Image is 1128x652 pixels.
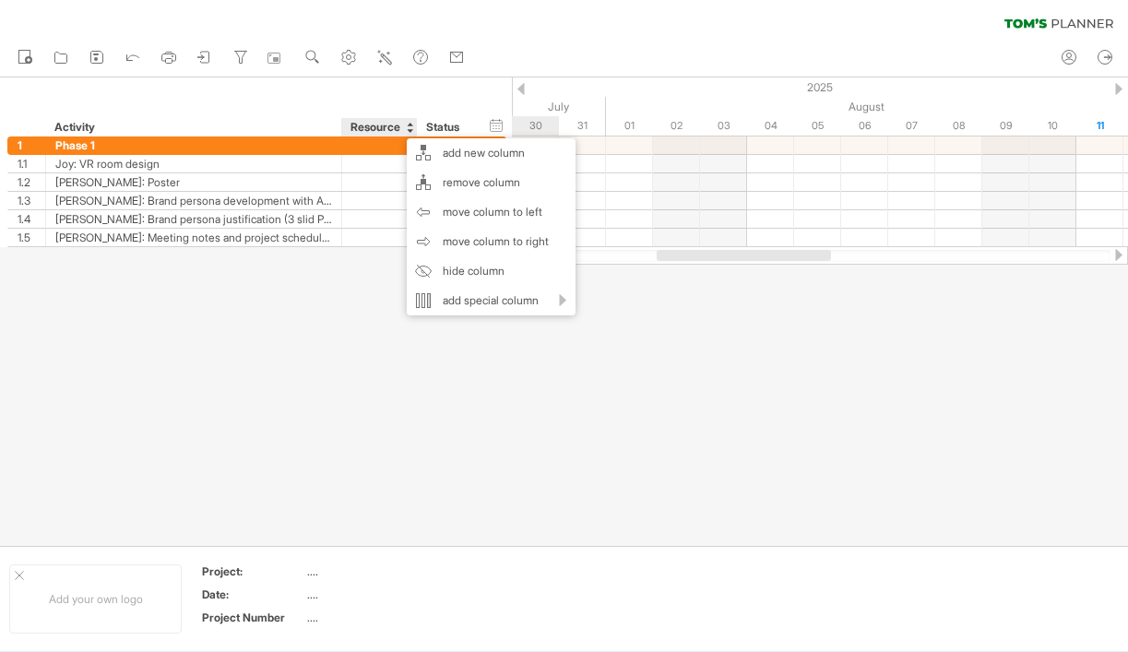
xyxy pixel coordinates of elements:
div: [PERSON_NAME]: Poster [55,173,332,191]
div: Date: [202,587,303,602]
div: .... [307,563,462,579]
div: Sunday, 3 August 2025 [700,116,747,136]
div: Thursday, 31 July 2025 [559,116,606,136]
div: 1.3 [18,192,45,209]
div: Thursday, 7 August 2025 [888,116,935,136]
div: [PERSON_NAME]: Brand persona development with AI (Video) [55,192,332,209]
div: Joy: VR room design [55,155,332,172]
div: 1.1 [18,155,45,172]
div: move column to left [407,197,576,227]
div: Wednesday, 6 August 2025 [841,116,888,136]
div: [PERSON_NAME]: Meeting notes and project schedule ([PERSON_NAME] chart) [55,229,332,246]
div: add special column [407,286,576,315]
div: Wednesday, 30 July 2025 [512,116,559,136]
div: Monday, 4 August 2025 [747,116,794,136]
div: Saturday, 9 August 2025 [982,116,1029,136]
div: Monday, 11 August 2025 [1076,116,1123,136]
div: Phase 1 [55,136,332,154]
div: Resource [350,118,407,136]
div: add new column [407,138,576,168]
div: Sunday, 10 August 2025 [1029,116,1076,136]
div: 1.2 [18,173,45,191]
div: 1 [18,136,45,154]
div: 1.4 [18,210,45,228]
div: Project Number [202,610,303,625]
div: remove column [407,168,576,197]
div: Project: [202,563,303,579]
div: Add your own logo [9,564,182,634]
div: Activity [54,118,331,136]
div: [PERSON_NAME]: Brand persona justification (3 slid PPT) [55,210,332,228]
div: Tuesday, 5 August 2025 [794,116,841,136]
div: Friday, 1 August 2025 [606,116,653,136]
div: Status [426,118,467,136]
div: hide column [407,256,576,286]
div: 1.5 [18,229,45,246]
div: move column to right [407,227,576,256]
div: .... [307,610,462,625]
div: .... [307,587,462,602]
div: Friday, 8 August 2025 [935,116,982,136]
div: Saturday, 2 August 2025 [653,116,700,136]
